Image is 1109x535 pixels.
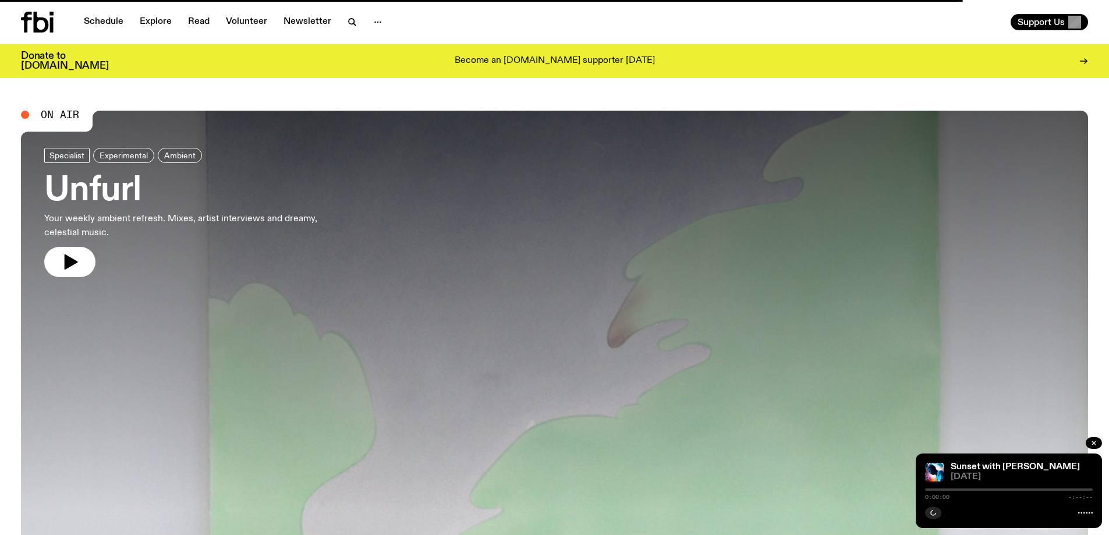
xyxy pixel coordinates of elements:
[164,151,196,160] span: Ambient
[951,462,1080,472] a: Sunset with [PERSON_NAME]
[1068,494,1093,500] span: -:--:--
[925,494,949,500] span: 0:00:00
[158,148,202,163] a: Ambient
[44,212,342,240] p: Your weekly ambient refresh. Mixes, artist interviews and dreamy, celestial music.
[41,109,79,120] span: On Air
[181,14,217,30] a: Read
[951,473,1093,481] span: [DATE]
[277,14,338,30] a: Newsletter
[925,463,944,481] img: Simon Caldwell stands side on, looking downwards. He has headphones on. Behind him is a brightly ...
[133,14,179,30] a: Explore
[49,151,84,160] span: Specialist
[1018,17,1065,27] span: Support Us
[77,14,130,30] a: Schedule
[44,148,90,163] a: Specialist
[455,56,655,66] p: Become an [DOMAIN_NAME] supporter [DATE]
[44,175,342,207] h3: Unfurl
[100,151,148,160] span: Experimental
[21,51,109,71] h3: Donate to [DOMAIN_NAME]
[93,148,154,163] a: Experimental
[1011,14,1088,30] button: Support Us
[219,14,274,30] a: Volunteer
[44,148,342,277] a: UnfurlYour weekly ambient refresh. Mixes, artist interviews and dreamy, celestial music.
